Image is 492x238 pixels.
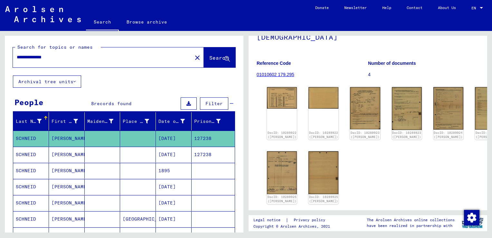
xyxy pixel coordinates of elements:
[351,131,380,139] a: DocID: 10289923 ([PERSON_NAME])
[156,147,192,163] mat-cell: [DATE]
[17,44,93,50] mat-label: Search for topics or names
[120,211,156,227] mat-cell: [GEOGRAPHIC_DATA]
[253,223,333,229] p: Copyright © Arolsen Archives, 2021
[158,116,193,126] div: Date of Birth
[156,112,192,130] mat-header-cell: Date of Birth
[119,14,175,30] a: Browse archive
[14,96,43,108] div: People
[49,131,85,146] mat-cell: [PERSON_NAME]
[464,210,479,225] div: Zustimmung ändern
[158,118,185,125] div: Date of Birth
[267,87,297,108] img: 001.jpg
[350,87,380,129] img: 001.jpg
[308,87,338,109] img: 002.jpg
[16,118,42,125] div: Last Name
[192,112,235,130] mat-header-cell: Prisoner #
[86,14,119,31] a: Search
[49,112,85,130] mat-header-cell: First Name
[268,131,297,139] a: DocID: 10289922 ([PERSON_NAME])
[253,217,333,223] div: |
[194,54,201,62] mat-icon: close
[87,116,122,126] div: Maiden Name
[49,163,85,179] mat-cell: [PERSON_NAME]
[464,210,479,225] img: Zustimmung ändern
[49,195,85,211] mat-cell: [PERSON_NAME]
[94,101,132,106] span: records found
[13,75,81,88] button: Archival tree units
[309,195,338,203] a: DocID: 10289925 ([PERSON_NAME])
[257,72,294,77] a: 01010602 179.295
[120,112,156,130] mat-header-cell: Place of Birth
[156,131,192,146] mat-cell: [DATE]
[392,87,422,130] img: 002.jpg
[268,195,297,203] a: DocID: 10289925 ([PERSON_NAME])
[91,101,94,106] span: 8
[123,116,157,126] div: Place of Birth
[49,179,85,195] mat-cell: [PERSON_NAME]
[194,116,229,126] div: Prisoner #
[368,71,479,78] p: 4
[52,116,86,126] div: First Name
[87,118,114,125] div: Maiden Name
[367,223,455,229] p: have been realized in partnership with
[156,195,192,211] mat-cell: [DATE]
[367,217,455,223] p: The Arolsen Archives online collections
[308,151,338,194] img: 002.jpg
[13,131,49,146] mat-cell: SCHNEID
[5,6,81,22] img: Arolsen_neg.svg
[205,101,223,106] span: Filter
[460,215,485,231] img: yv_logo.png
[267,151,297,194] img: 001.jpg
[434,131,463,139] a: DocID: 10289924 ([PERSON_NAME])
[257,61,291,66] b: Reference Code
[49,211,85,227] mat-cell: [PERSON_NAME]
[191,51,204,64] button: Clear
[368,61,416,66] b: Number of documents
[392,131,421,139] a: DocID: 10289923 ([PERSON_NAME])
[309,131,338,139] a: DocID: 10289922 ([PERSON_NAME])
[16,116,50,126] div: Last Name
[194,118,221,125] div: Prisoner #
[13,112,49,130] mat-header-cell: Last Name
[49,147,85,163] mat-cell: [PERSON_NAME]
[471,5,476,10] mat-select-trigger: EN
[209,55,229,61] span: Search
[156,163,192,179] mat-cell: 1895
[156,179,192,195] mat-cell: [DATE]
[13,147,49,163] mat-cell: SCHNEID
[13,195,49,211] mat-cell: SCHNEID
[52,118,78,125] div: First Name
[433,87,463,130] img: 001.jpg
[192,131,235,146] mat-cell: 127238
[289,217,333,223] a: Privacy policy
[13,211,49,227] mat-cell: SCHNEID
[253,217,286,223] a: Legal notice
[13,163,49,179] mat-cell: SCHNEID
[204,47,235,67] button: Search
[85,112,120,130] mat-header-cell: Maiden Name
[13,179,49,195] mat-cell: SCHNEID
[156,211,192,227] mat-cell: [DATE]
[200,97,228,110] button: Filter
[192,147,235,163] mat-cell: 127238
[123,118,149,125] div: Place of Birth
